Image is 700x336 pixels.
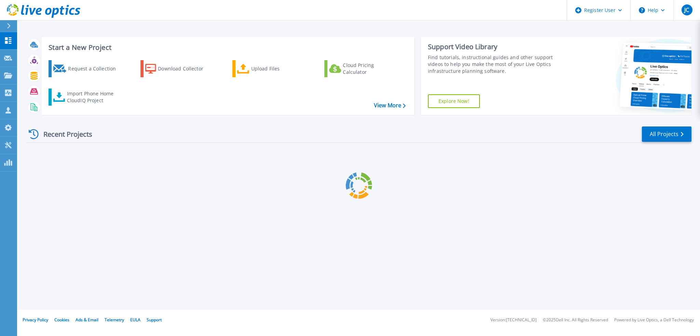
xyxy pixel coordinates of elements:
[147,317,162,323] a: Support
[130,317,140,323] a: EULA
[490,318,537,322] li: Version: [TECHNICAL_ID]
[324,60,401,77] a: Cloud Pricing Calculator
[543,318,608,322] li: © 2025 Dell Inc. All Rights Reserved
[49,44,405,51] h3: Start a New Project
[374,102,406,109] a: View More
[343,62,398,76] div: Cloud Pricing Calculator
[54,317,69,323] a: Cookies
[428,94,480,108] a: Explore Now!
[49,60,125,77] a: Request a Collection
[26,126,102,143] div: Recent Projects
[251,62,306,76] div: Upload Files
[23,317,48,323] a: Privacy Policy
[232,60,309,77] a: Upload Files
[642,126,691,142] a: All Projects
[105,317,124,323] a: Telemetry
[614,318,694,322] li: Powered by Live Optics, a Dell Technology
[684,7,689,13] span: JC
[140,60,217,77] a: Download Collector
[67,90,120,104] div: Import Phone Home CloudIQ Project
[76,317,98,323] a: Ads & Email
[68,62,123,76] div: Request a Collection
[158,62,213,76] div: Download Collector
[428,54,566,75] div: Find tutorials, instructional guides and other support videos to help you make the most of your L...
[428,42,566,51] div: Support Video Library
